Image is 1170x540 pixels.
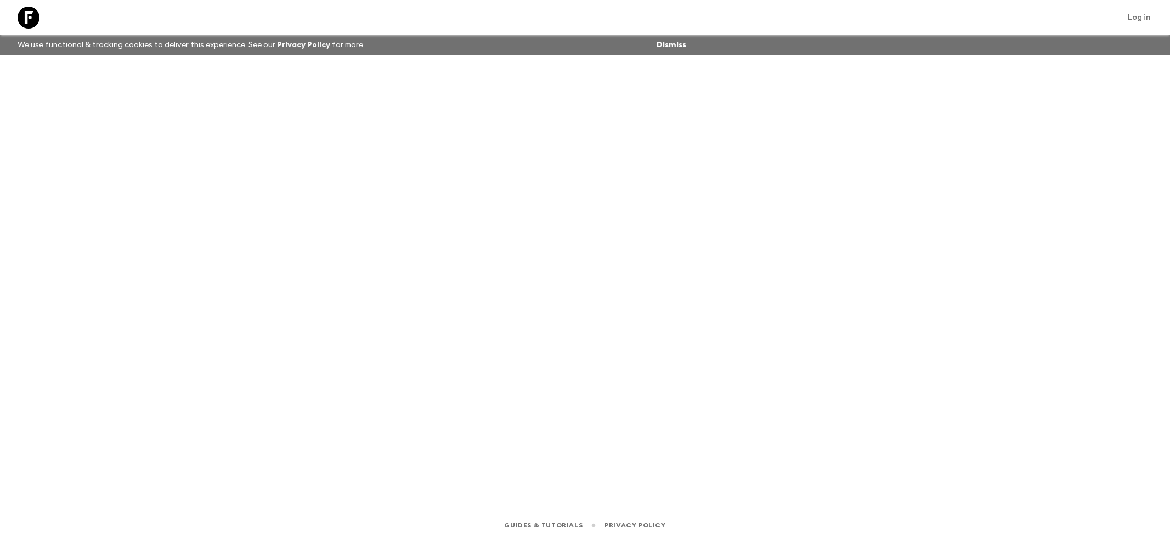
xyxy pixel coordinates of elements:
button: Dismiss [654,37,689,53]
p: We use functional & tracking cookies to deliver this experience. See our for more. [13,35,369,55]
a: Guides & Tutorials [504,519,583,531]
a: Log in [1122,10,1157,25]
a: Privacy Policy [277,41,330,49]
a: Privacy Policy [604,519,665,531]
